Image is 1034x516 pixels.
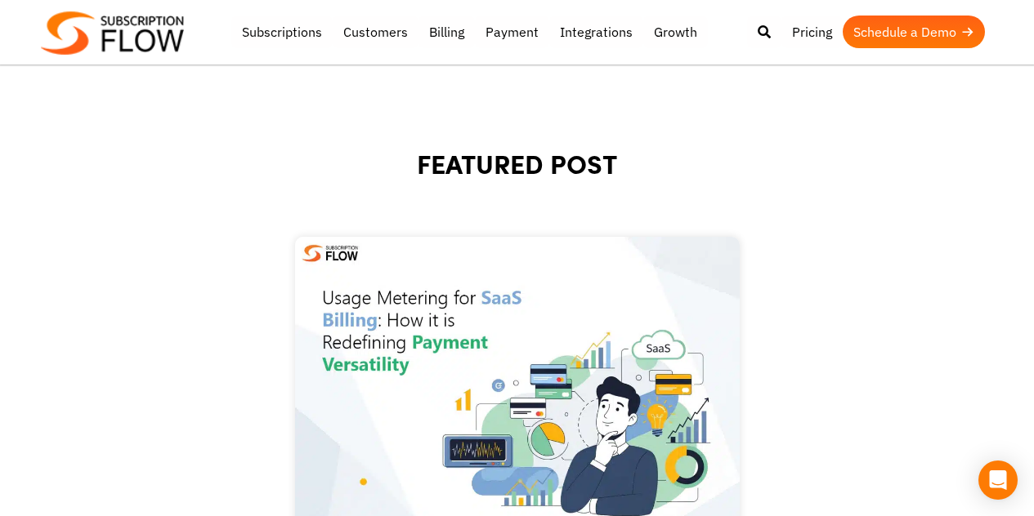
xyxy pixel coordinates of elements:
[333,16,419,48] a: Customers
[978,460,1018,500] div: Open Intercom Messenger
[643,16,708,48] a: Growth
[41,11,184,55] img: Subscriptionflow
[419,16,475,48] a: Billing
[475,16,549,48] a: Payment
[27,147,1008,220] h1: FEATURED POST
[549,16,643,48] a: Integrations
[231,16,333,48] a: Subscriptions
[781,16,843,48] a: Pricing
[843,16,985,48] a: Schedule a Demo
